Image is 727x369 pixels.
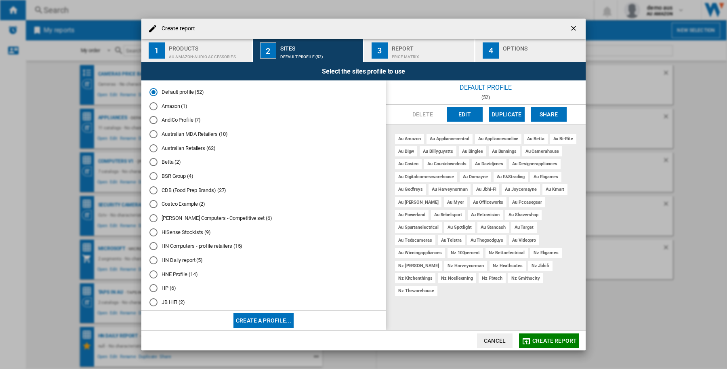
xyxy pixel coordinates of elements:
[149,242,378,250] md-radio-button: HN Computers - profile retailers (15)
[524,134,547,144] div: au betta
[485,248,528,258] div: nz bettaelectrical
[386,80,586,95] div: Default profile
[280,42,360,51] div: Sites
[233,313,294,328] button: Create a profile...
[508,273,543,283] div: nz smithscity
[149,215,378,222] md-radio-button: Harvey Norman Computers - Competitive set (6)
[395,134,424,144] div: au amazon
[149,158,378,166] md-radio-button: Betta (2)
[473,184,499,194] div: au jbhi-fi
[149,42,165,59] div: 1
[395,222,442,232] div: au spartanelectrical
[395,235,435,245] div: au tedscameras
[149,89,378,96] md-radio-button: Default profile (52)
[502,184,540,194] div: au joycemayne
[386,95,586,100] div: (52)
[509,159,561,169] div: au designerappliances
[149,200,378,208] md-radio-button: Costco Example (2)
[470,197,507,207] div: au officeworks
[141,39,252,62] button: 1 Products AU AMAZON:Audio accessories
[424,159,469,169] div: au countdowndeals
[511,222,537,232] div: au target
[438,235,465,245] div: au telstra
[550,134,576,144] div: au bi-rite
[149,186,378,194] md-radio-button: CDB (Food Prep Brands) (27)
[395,210,429,220] div: au powerland
[395,184,426,194] div: au godfreys
[253,39,364,62] button: 2 Sites Default profile (52)
[459,146,486,156] div: au binglee
[494,172,528,182] div: au e&strading
[149,116,378,124] md-radio-button: AndiCo Profile (7)
[141,62,586,80] div: Select the sites profile to use
[467,235,507,245] div: au thegoodguys
[169,51,248,59] div: AU AMAZON:Audio accessories
[460,172,491,182] div: au domayne
[395,248,445,258] div: au winningappliances
[490,261,526,271] div: nz heathcotes
[395,159,422,169] div: au costco
[531,107,567,122] button: Share
[530,172,561,182] div: au ebgames
[149,131,378,138] md-radio-button: Australian MDA Retailers (10)
[519,333,579,348] button: Create report
[427,134,473,144] div: au appliancecentral
[429,184,471,194] div: au harveynorman
[149,257,378,264] md-radio-button: HN Daily report (5)
[395,273,435,283] div: nz kitchenthings
[468,210,503,220] div: au retravision
[149,173,378,180] md-radio-button: BSR Group (4)
[149,285,378,292] md-radio-button: HP (6)
[448,248,483,258] div: nz 100percent
[505,210,542,220] div: au shavershop
[149,144,378,152] md-radio-button: Australian Retailers (62)
[489,146,520,156] div: au bunnings
[395,197,441,207] div: au [PERSON_NAME]
[444,197,467,207] div: au myer
[395,146,417,156] div: au bigw
[169,42,248,51] div: Products
[392,51,471,59] div: Price Matrix
[522,146,563,156] div: au camerahouse
[420,146,456,156] div: au billyguyatts
[475,134,521,144] div: au appliancesonline
[569,24,579,34] ng-md-icon: getI18NText('BUTTONS.CLOSE_DIALOG')
[405,107,441,122] button: Delete
[149,102,378,110] md-radio-button: Amazon (1)
[477,222,509,232] div: au stancash
[532,337,577,344] span: Create report
[447,107,483,122] button: Edit
[260,42,276,59] div: 2
[149,228,378,236] md-radio-button: HiSense Stockists (9)
[372,42,388,59] div: 3
[477,333,513,348] button: Cancel
[395,261,442,271] div: nz [PERSON_NAME]
[503,42,582,51] div: Options
[509,197,545,207] div: au pccasegear
[479,273,506,283] div: nz pbtech
[530,248,562,258] div: nz ebgames
[483,42,499,59] div: 4
[528,261,553,271] div: nz jbhifi
[149,270,378,278] md-radio-button: HNE Profile (14)
[392,42,471,51] div: Report
[438,273,476,283] div: nz noelleeming
[149,299,378,306] md-radio-button: JB HiFi (2)
[542,184,567,194] div: au kmart
[472,159,506,169] div: au davidjones
[566,21,582,37] button: getI18NText('BUTTONS.CLOSE_DIALOG')
[509,235,539,245] div: au videopro
[158,25,195,33] h4: Create report
[431,210,465,220] div: au rebelsport
[444,261,487,271] div: nz harveynorman
[475,39,586,62] button: 4 Options
[395,172,457,182] div: au digitalcamerawarehouse
[280,51,360,59] div: Default profile (52)
[395,286,437,296] div: nz thewarehouse
[489,107,525,122] button: Duplicate
[364,39,475,62] button: 3 Report Price Matrix
[444,222,475,232] div: au spotlight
